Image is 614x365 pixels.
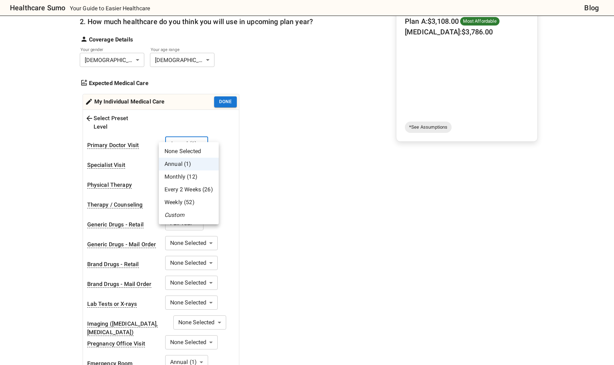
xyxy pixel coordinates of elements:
[159,158,219,170] li: Annual (1)
[159,183,219,196] li: Every 2 Weeks (26)
[159,170,219,183] li: Monthly (12)
[159,196,219,209] li: Weekly (52)
[159,209,219,221] li: Custom
[159,145,219,158] li: None Selected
